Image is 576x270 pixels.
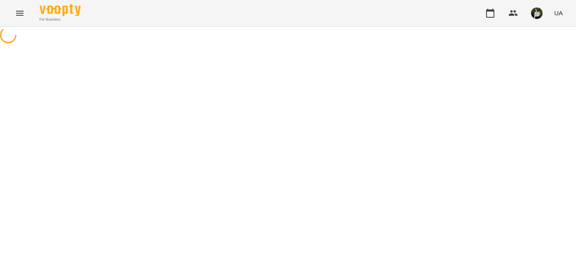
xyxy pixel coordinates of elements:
button: UA [551,5,566,21]
span: UA [554,9,563,17]
img: Voopty Logo [40,4,81,16]
img: 6b662c501955233907b073253d93c30f.jpg [531,7,543,19]
button: Menu [10,3,30,23]
span: For Business [40,17,81,22]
